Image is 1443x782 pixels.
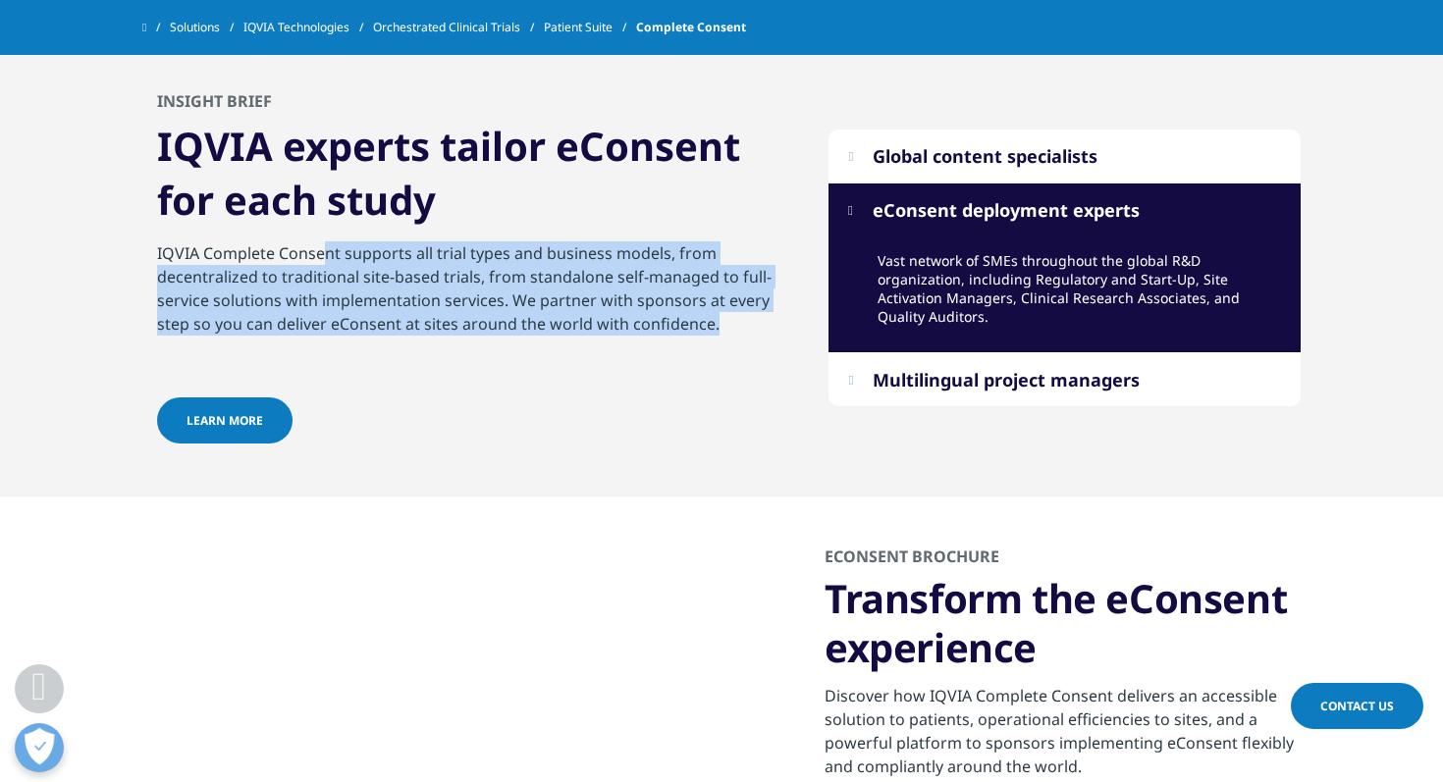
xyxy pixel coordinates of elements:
a: learn more [157,397,293,443]
p: Vast network of SMEs throughout the global R&D organization, including Regulatory and Start-Up, S... [878,251,1286,338]
a: Orchestrated Clinical Trials [373,10,544,45]
button: Global content specialists [828,130,1301,182]
span: Contact Us [1320,698,1394,714]
button: Abrir preferencias [15,723,64,772]
a: Contact Us [1291,683,1423,729]
span: Complete Consent [636,10,746,45]
a: IQVIA Technologies [243,10,373,45]
span: Discover how IQVIA Complete Consent d [825,685,1294,777]
h2: Insight brief [157,90,272,119]
span: IQVIA Complete Consent supports all trial types and business models, from decentralized to tradit... [157,242,772,335]
div: Global content specialists [873,144,1097,168]
a: Patient Suite [544,10,636,45]
h3: Transform the eConsent experience [825,574,1301,672]
span: learn more [187,412,263,429]
button: eConsent deployment experts [828,183,1301,236]
a: Solutions [170,10,243,45]
div: eConsent deployment experts [873,198,1140,222]
button: Multilingual project managers [828,353,1301,406]
h3: IQVIA experts tailor eConsent for each study [157,119,784,241]
h2: ECONSENT BROCHURE [825,546,1301,574]
div: Multilingual project managers [873,368,1140,391]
